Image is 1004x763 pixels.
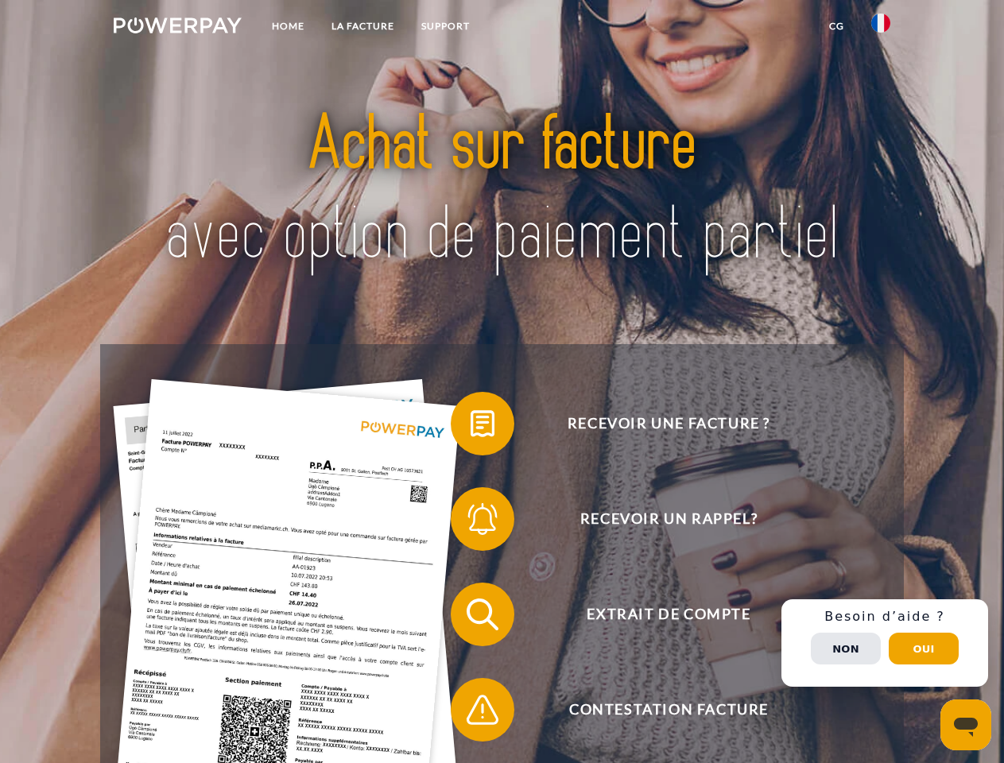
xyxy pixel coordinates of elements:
iframe: Bouton de lancement de la fenêtre de messagerie [940,699,991,750]
img: qb_search.svg [463,595,502,634]
span: Recevoir un rappel? [474,487,863,551]
button: Oui [889,633,959,664]
img: qb_bill.svg [463,404,502,443]
img: qb_warning.svg [463,690,502,730]
button: Recevoir une facture ? [451,392,864,455]
img: qb_bell.svg [463,499,502,539]
a: CG [816,12,858,41]
div: Schnellhilfe [781,599,988,687]
span: Recevoir une facture ? [474,392,863,455]
span: Contestation Facture [474,678,863,742]
button: Recevoir un rappel? [451,487,864,551]
img: logo-powerpay-white.svg [114,17,242,33]
h3: Besoin d’aide ? [791,609,979,625]
span: Extrait de compte [474,583,863,646]
button: Non [811,633,881,664]
a: Support [408,12,483,41]
a: LA FACTURE [318,12,408,41]
img: fr [871,14,890,33]
img: title-powerpay_fr.svg [152,76,852,304]
button: Extrait de compte [451,583,864,646]
a: Home [258,12,318,41]
button: Contestation Facture [451,678,864,742]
